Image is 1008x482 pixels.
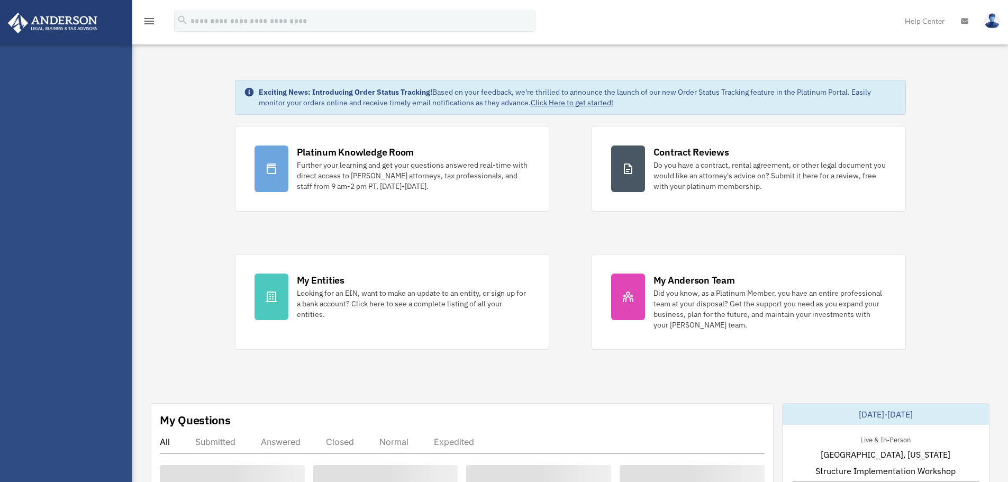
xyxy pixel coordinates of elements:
[235,254,549,350] a: My Entities Looking for an EIN, want to make an update to an entity, or sign up for a bank accoun...
[259,87,432,97] strong: Exciting News: Introducing Order Status Tracking!
[297,274,344,287] div: My Entities
[984,13,1000,29] img: User Pic
[177,14,188,26] i: search
[326,436,354,447] div: Closed
[852,433,919,444] div: Live & In-Person
[531,98,613,107] a: Click Here to get started!
[815,465,956,477] span: Structure Implementation Workshop
[297,288,530,320] div: Looking for an EIN, want to make an update to an entity, or sign up for a bank account? Click her...
[653,274,735,287] div: My Anderson Team
[821,448,950,461] span: [GEOGRAPHIC_DATA], [US_STATE]
[259,87,897,108] div: Based on your feedback, we're thrilled to announce the launch of our new Order Status Tracking fe...
[143,19,156,28] a: menu
[653,160,886,192] div: Do you have a contract, rental agreement, or other legal document you would like an attorney's ad...
[653,145,729,159] div: Contract Reviews
[235,126,549,212] a: Platinum Knowledge Room Further your learning and get your questions answered real-time with dire...
[434,436,474,447] div: Expedited
[592,126,906,212] a: Contract Reviews Do you have a contract, rental agreement, or other legal document you would like...
[592,254,906,350] a: My Anderson Team Did you know, as a Platinum Member, you have an entire professional team at your...
[5,13,101,33] img: Anderson Advisors Platinum Portal
[653,288,886,330] div: Did you know, as a Platinum Member, you have an entire professional team at your disposal? Get th...
[297,160,530,192] div: Further your learning and get your questions answered real-time with direct access to [PERSON_NAM...
[379,436,408,447] div: Normal
[297,145,414,159] div: Platinum Knowledge Room
[160,436,170,447] div: All
[160,412,231,428] div: My Questions
[143,15,156,28] i: menu
[195,436,235,447] div: Submitted
[783,404,989,425] div: [DATE]-[DATE]
[261,436,301,447] div: Answered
